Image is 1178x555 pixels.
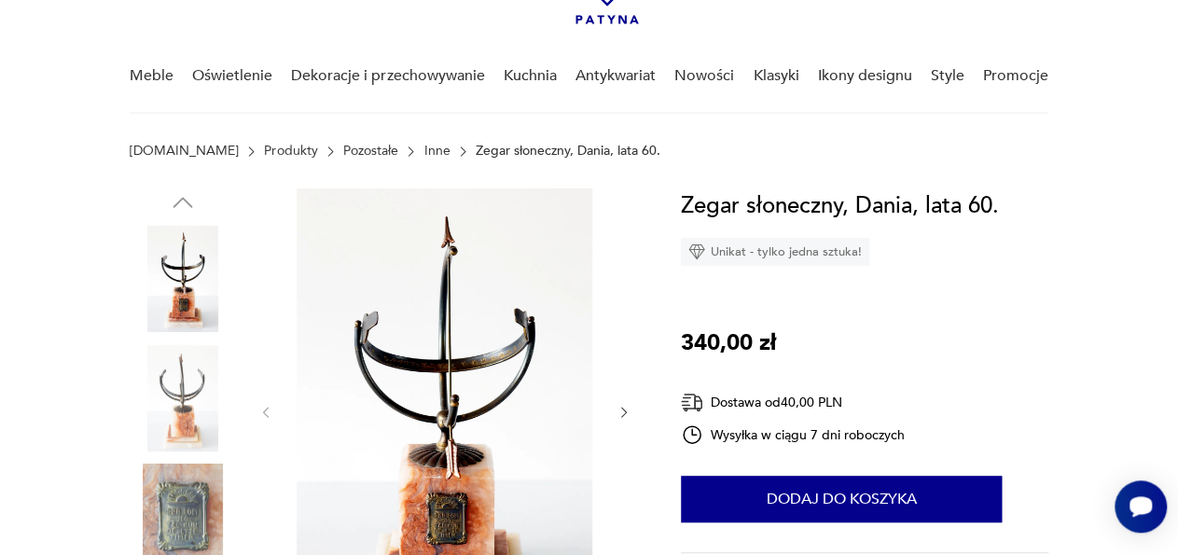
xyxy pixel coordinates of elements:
div: Wysyłka w ciągu 7 dni roboczych [681,423,905,446]
p: 340,00 zł [681,326,776,361]
h1: Zegar słoneczny, Dania, lata 60. [681,188,999,224]
button: Dodaj do koszyka [681,476,1002,522]
img: Ikona diamentu [688,243,705,260]
p: Zegar słoneczny, Dania, lata 60. [476,144,660,159]
a: Inne [423,144,450,159]
a: Antykwariat [575,40,656,112]
img: Ikona dostawy [681,391,703,414]
a: Dekoracje i przechowywanie [291,40,484,112]
a: Style [931,40,964,112]
a: Nowości [674,40,734,112]
a: Kuchnia [504,40,557,112]
img: Zdjęcie produktu Zegar słoneczny, Dania, lata 60. [130,226,236,332]
a: Pozostałe [343,144,398,159]
div: Dostawa od 40,00 PLN [681,391,905,414]
a: Oświetlenie [192,40,272,112]
iframe: Smartsupp widget button [1115,480,1167,533]
div: Unikat - tylko jedna sztuka! [681,238,869,266]
a: Klasyki [753,40,798,112]
a: Produkty [264,144,317,159]
a: Meble [130,40,173,112]
a: [DOMAIN_NAME] [130,144,239,159]
a: Ikony designu [818,40,912,112]
img: Zdjęcie produktu Zegar słoneczny, Dania, lata 60. [130,345,236,451]
a: Promocje [983,40,1048,112]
